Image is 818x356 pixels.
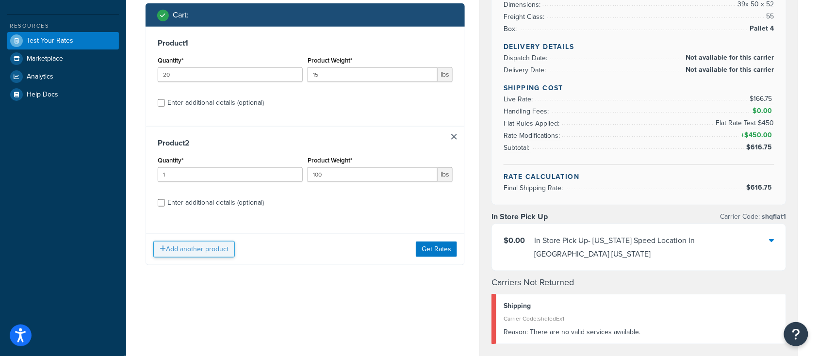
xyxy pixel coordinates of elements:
[173,11,189,19] h2: Cart :
[27,55,63,63] span: Marketplace
[158,157,183,164] label: Quantity*
[158,57,183,64] label: Quantity*
[504,183,565,193] span: Final Shipping Rate:
[534,234,769,261] div: In Store Pick Up - [US_STATE] Speed Location In [GEOGRAPHIC_DATA] [US_STATE]
[739,129,774,141] span: +
[748,23,774,34] span: Pallet 4
[158,167,303,182] input: 0.0
[158,138,453,148] h3: Product 2
[504,118,562,129] span: Flat Rules Applied:
[784,322,808,346] button: Open Resource Center
[308,157,352,164] label: Product Weight*
[504,325,779,339] div: There are no valid services available.
[7,86,119,103] a: Help Docs
[504,42,774,52] h4: Delivery Details
[158,38,453,48] h3: Product 1
[504,130,562,141] span: Rate Modifications:
[714,117,774,129] span: Flat Rate Test $450
[504,235,525,246] span: $0.00
[720,210,786,224] p: Carrier Code:
[438,167,453,182] span: lbs
[744,130,774,140] span: $450.00
[504,299,779,313] div: Shipping
[451,134,457,140] a: Remove Item
[153,241,235,258] button: Add another product
[491,276,786,289] h4: Carriers Not Returned
[504,83,774,93] h4: Shipping Cost
[7,22,119,30] div: Resources
[760,211,786,222] span: shqflat1
[684,52,774,64] span: Not available for this carrier
[504,94,535,104] span: Live Rate:
[27,91,58,99] span: Help Docs
[746,182,774,193] span: $616.75
[504,24,519,34] span: Box:
[308,57,352,64] label: Product Weight*
[158,99,165,107] input: Enter additional details (optional)
[504,143,532,153] span: Subtotal:
[504,172,774,182] h4: Rate Calculation
[438,67,453,82] span: lbs
[504,327,528,337] span: Reason:
[504,312,779,325] div: Carrier Code: shqfedEx1
[167,96,264,110] div: Enter additional details (optional)
[158,67,303,82] input: 0.0
[158,199,165,207] input: Enter additional details (optional)
[684,64,774,76] span: Not available for this carrier
[416,242,457,257] button: Get Rates
[504,53,550,63] span: Dispatch Date:
[504,106,551,116] span: Handling Fees:
[746,142,774,152] span: $616.75
[308,167,438,182] input: 0.00
[27,73,53,81] span: Analytics
[504,65,548,75] span: Delivery Date:
[491,212,548,222] h3: In Store Pick Up
[27,37,73,45] span: Test Your Rates
[7,50,119,67] a: Marketplace
[7,68,119,85] a: Analytics
[167,196,264,210] div: Enter additional details (optional)
[764,11,774,22] span: 55
[7,32,119,49] a: Test Your Rates
[504,12,547,22] span: Freight Class:
[750,94,774,104] span: $166.75
[308,67,438,82] input: 0.00
[753,106,774,116] span: $0.00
